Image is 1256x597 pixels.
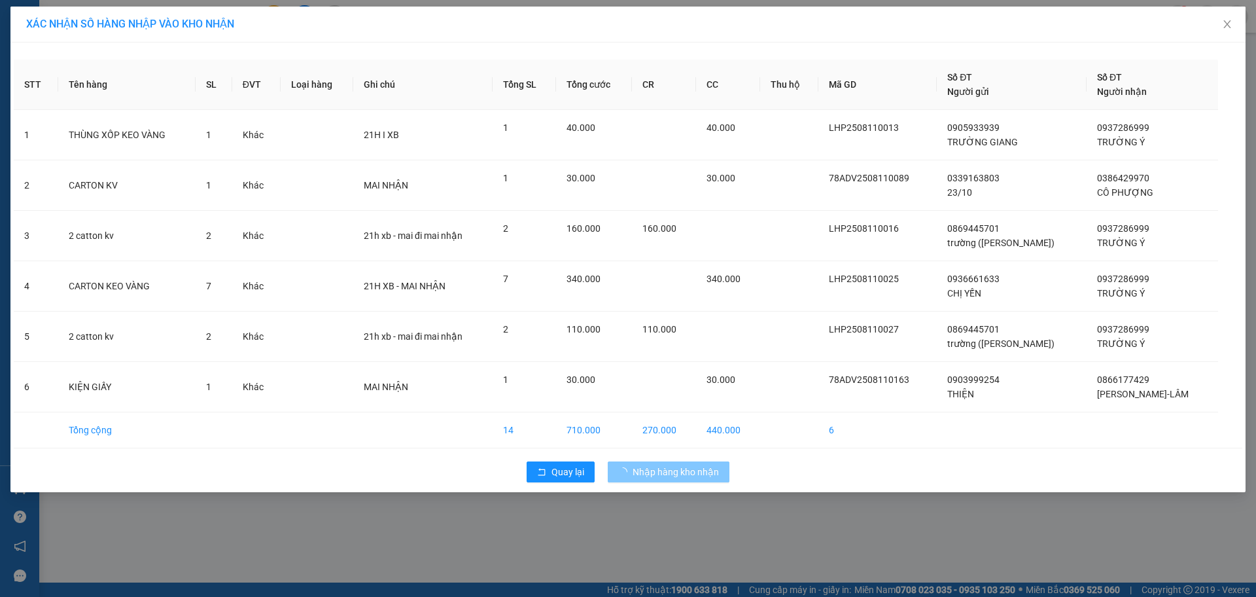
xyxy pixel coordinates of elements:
button: rollbackQuay lại [527,461,595,482]
span: 1 [206,130,211,140]
span: 110.000 [642,324,676,335]
th: Loại hàng [281,60,353,110]
span: 1 [503,122,508,133]
span: LHP2508110016 [829,223,899,234]
span: Quay lại [551,465,584,479]
th: CC [696,60,760,110]
td: Khác [232,211,281,261]
span: 0339163803 [947,173,1000,183]
span: TRƯỜNG Ý [1097,288,1145,298]
th: Thu hộ [760,60,819,110]
span: 2 [206,331,211,342]
span: Nhập hàng kho nhận [633,465,719,479]
button: Nhập hàng kho nhận [608,461,729,482]
td: 2 [14,160,58,211]
span: rollback [537,467,546,478]
span: 30.000 [567,374,595,385]
th: Tổng cước [556,60,631,110]
td: 6 [14,362,58,412]
td: Khác [232,160,281,211]
span: Người gửi [947,86,989,97]
span: 21h xb - mai đi mai nhận [364,230,462,241]
span: LHP2508110025 [829,274,899,284]
span: 30.000 [706,173,735,183]
span: loading [618,467,633,477]
td: 6 [818,412,937,448]
span: 2 [503,223,508,234]
span: THIỆN [947,389,974,399]
th: SL [196,60,232,110]
span: 160.000 [642,223,676,234]
span: 0937286999 [1097,324,1149,335]
span: 40.000 [567,122,595,133]
th: ĐVT [232,60,281,110]
span: TRƯỜNG Ý [1097,238,1145,248]
span: 1 [503,173,508,183]
span: 21H I XB [364,130,399,140]
span: trường ([PERSON_NAME]) [947,338,1055,349]
span: 0386429970 [1097,173,1149,183]
th: CR [632,60,696,110]
td: 3 [14,211,58,261]
span: 30.000 [706,374,735,385]
button: Close [1209,7,1246,43]
span: 0905933939 [947,122,1000,133]
span: TRƯỜNG Ý [1097,137,1145,147]
td: Khác [232,261,281,312]
span: LHP2508110027 [829,324,899,335]
span: close [1222,19,1232,29]
td: 2 catton kv [58,312,196,362]
td: Tổng cộng [58,412,196,448]
span: TRƯỜNG GIANG [947,137,1018,147]
span: 0937286999 [1097,122,1149,133]
span: trường ([PERSON_NAME]) [947,238,1055,248]
td: CARTON KV [58,160,196,211]
span: CÔ PHƯỢNG [1097,187,1153,198]
td: 1 [14,110,58,160]
td: 710.000 [556,412,631,448]
span: 40.000 [706,122,735,133]
span: CHỊ YẾN [947,288,981,298]
td: 4 [14,261,58,312]
span: 21h xb - mai đi mai nhận [364,331,462,342]
span: 0936661633 [947,274,1000,284]
span: Số ĐT [1097,72,1122,82]
td: KIỆN GIẤY [58,362,196,412]
td: Khác [232,312,281,362]
span: 7 [206,281,211,291]
td: THÙNG XỐP KEO VÀNG [58,110,196,160]
span: 7 [503,274,508,284]
span: 30.000 [567,173,595,183]
span: Người nhận [1097,86,1147,97]
span: 0937286999 [1097,274,1149,284]
span: [PERSON_NAME]-LÂM [1097,389,1189,399]
td: CARTON KEO VÀNG [58,261,196,312]
span: 1 [206,382,211,392]
span: 340.000 [567,274,601,284]
th: Mã GD [818,60,937,110]
span: 0866177429 [1097,374,1149,385]
span: MAI NHẬN [364,382,408,392]
span: XÁC NHẬN SỐ HÀNG NHẬP VÀO KHO NHẬN [26,18,234,30]
span: 2 [206,230,211,241]
th: Tổng SL [493,60,556,110]
td: 5 [14,312,58,362]
span: 0903999254 [947,374,1000,385]
span: LHP2508110013 [829,122,899,133]
span: 0869445701 [947,223,1000,234]
span: 0937286999 [1097,223,1149,234]
span: 0869445701 [947,324,1000,335]
span: 23/10 [947,187,972,198]
span: MAI NHẬN [364,180,408,190]
td: Khác [232,110,281,160]
th: STT [14,60,58,110]
td: 440.000 [696,412,760,448]
span: 1 [206,180,211,190]
td: 270.000 [632,412,696,448]
span: TRƯỜNG Ý [1097,338,1145,349]
span: 1 [503,374,508,385]
span: 21H XB - MAI NHẬN [364,281,445,291]
th: Tên hàng [58,60,196,110]
th: Ghi chú [353,60,493,110]
span: 340.000 [706,274,741,284]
